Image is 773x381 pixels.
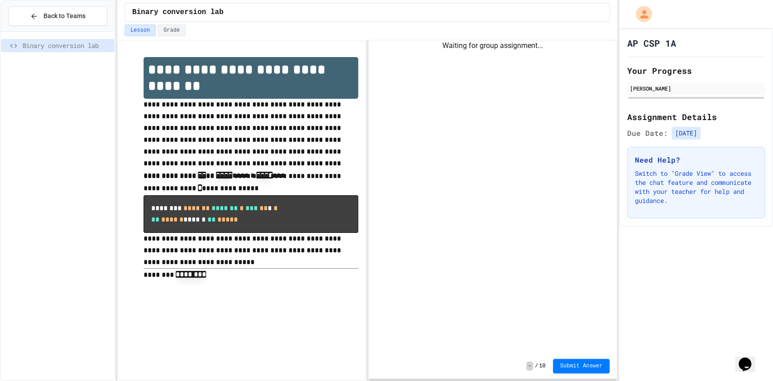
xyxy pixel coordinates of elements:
span: Binary conversion lab [23,41,111,50]
h2: Your Progress [627,64,765,77]
button: Submit Answer [553,359,610,373]
span: [DATE] [672,127,701,140]
h1: AP CSP 1A [627,37,676,49]
span: Submit Answer [560,362,603,370]
div: My Account [626,4,654,24]
h2: Assignment Details [627,111,765,123]
h3: Need Help? [635,154,757,165]
div: Waiting for group assignment... [369,40,617,51]
span: - [526,362,533,371]
span: Binary conversion lab [132,7,224,18]
span: / [535,362,538,370]
iframe: chat widget [735,345,764,372]
span: Back to Teams [43,11,86,21]
span: Due Date: [627,128,668,139]
button: Lesson [125,24,156,36]
div: [PERSON_NAME] [630,84,762,92]
p: Switch to "Grade View" to access the chat feature and communicate with your teacher for help and ... [635,169,757,205]
span: 10 [539,362,545,370]
button: Grade [158,24,186,36]
button: Back to Teams [8,6,107,26]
